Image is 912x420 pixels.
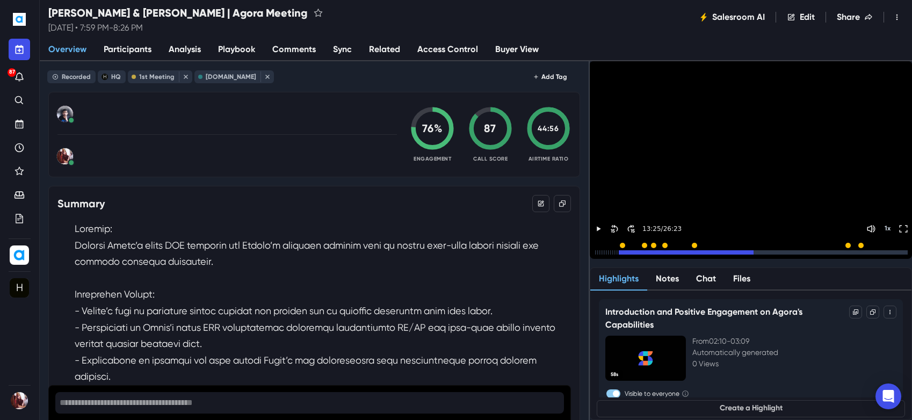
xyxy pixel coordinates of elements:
div: [DOMAIN_NAME] [206,73,256,81]
img: BDR- LAILANIE [57,148,73,164]
button: Files [725,268,759,291]
p: 1 x [885,225,891,232]
div: HQ [10,278,29,298]
p: 0 Views [692,358,896,370]
span: Overview [48,43,86,56]
div: 87 [468,120,513,136]
button: New meeting [9,39,30,60]
p: [DATE] • 7:59 PM - 8:26 PM [48,21,324,34]
button: Mute [865,222,878,235]
button: Notifications [9,67,30,88]
button: Options [849,306,862,318]
label: Visible to everyone [625,389,679,399]
a: Access Control [409,39,487,61]
span: Buyer View [495,43,539,56]
p: Airtime Ratio [529,155,569,163]
button: Copy Summary [554,195,571,212]
button: close [179,71,190,82]
p: From 02:10 - 03:09 [692,336,896,347]
button: Change speed [881,222,894,235]
h3: Summary [57,197,105,210]
a: Search [9,90,30,112]
div: Recording was disabled [594,250,908,255]
button: Play [592,222,605,235]
button: Notes [647,268,687,291]
div: Recorded [62,73,91,81]
button: Edit [532,195,549,212]
span: Participants [104,43,151,56]
a: Home [9,9,30,30]
span: Playbook [218,43,255,56]
img: Tanmay [57,106,73,122]
button: Skip Back 30 Seconds [608,222,621,235]
div: 1st Meeting [139,73,175,81]
div: HQ [111,73,121,81]
div: 15 [611,228,615,234]
button: favorite this meeting [312,6,324,19]
button: Add Tag [530,70,571,83]
div: 44:56 [526,123,571,134]
a: Recent [9,137,30,159]
a: Comments [264,39,324,61]
div: HQ [103,74,107,79]
button: Highlights [590,268,647,291]
button: Create a Highlight [597,400,905,417]
p: Engagement [414,155,451,163]
h2: [PERSON_NAME] & [PERSON_NAME] | Agora Meeting [48,6,307,19]
p: Introduction and Positive Engagement on Agora's Capabilities [605,306,845,331]
p: Automatically generated [692,347,896,358]
button: Toggle FullScreen [897,222,910,235]
button: User menu [9,390,31,411]
button: Skip Forward 30 Seconds [624,222,637,235]
div: HQ [16,283,23,293]
p: 13:25 / 26:23 [640,224,682,234]
button: Edit [778,6,823,28]
p: 87 [9,70,15,75]
button: Salesroom AI [691,6,773,28]
img: Highlight Thumbnail [605,336,686,381]
a: Sync [324,39,360,61]
div: 76% [410,120,455,136]
button: Share [828,6,881,28]
a: Upcoming [9,114,30,135]
button: Chat [687,268,725,291]
a: Your Plans [9,208,30,230]
a: Related [360,39,409,61]
button: close [260,71,271,82]
button: Toggle Menu [886,6,908,28]
p: Call Score [473,155,508,163]
div: 15 [631,228,635,234]
div: Organization [10,245,29,265]
button: Copy Link [866,306,879,318]
div: Open Intercom Messenger [875,383,901,409]
a: Waiting Room [9,185,30,206]
span: Analysis [169,43,201,56]
span: 58s [606,370,623,380]
a: Favorites [9,161,30,183]
button: Toggle Menu [884,306,896,318]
